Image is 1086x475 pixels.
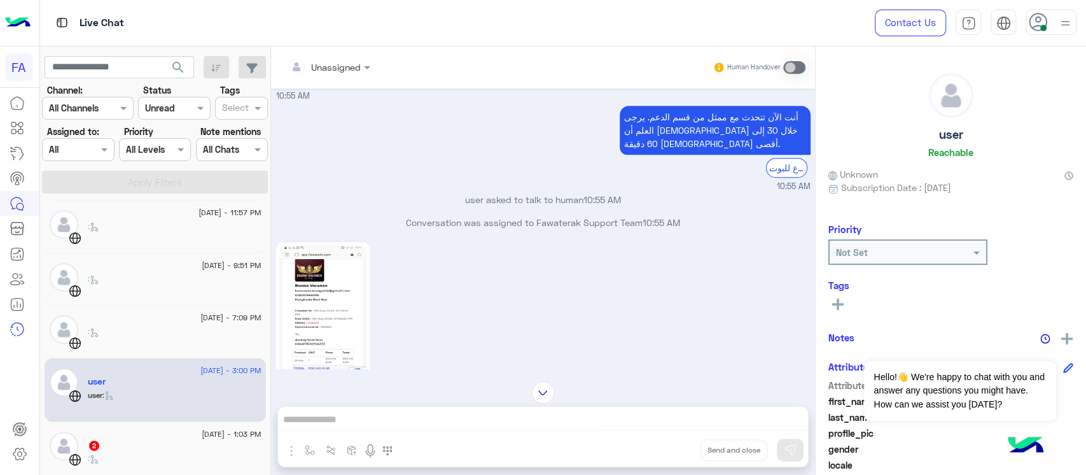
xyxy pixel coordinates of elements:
span: search [171,60,186,75]
span: [DATE] - 11:57 PM [198,207,261,218]
button: Send and close [700,439,767,461]
span: first_name [828,395,950,408]
label: Note mentions [200,125,261,138]
label: Priority [124,125,153,138]
h6: Tags [828,280,1073,291]
img: defaultAdmin.png [50,210,78,239]
span: last_name [828,411,950,424]
span: 10:55 AM [777,181,811,193]
span: Unknown [828,167,878,181]
img: add [1061,333,1073,344]
img: tab [996,16,1011,31]
small: Human Handover [727,62,781,73]
span: : [88,453,99,463]
span: user [88,390,102,400]
img: WebChat [69,453,81,466]
span: Attribute Name [828,379,950,392]
label: Status [143,83,171,97]
span: gender [828,443,950,456]
h6: Attributes [828,361,874,372]
p: Conversation was assigned to Fawaterak Support Team [276,216,811,229]
span: null [952,443,1074,456]
span: : [88,327,99,336]
img: defaultAdmin.png [50,315,78,344]
span: [DATE] - 1:03 PM [202,429,261,440]
span: [DATE] - 9:51 PM [202,260,261,271]
span: 2 [89,441,99,451]
h5: user [939,127,963,142]
img: tab [961,16,976,31]
label: Tags [220,83,240,97]
label: Channel: [47,83,83,97]
img: profile [1057,15,1073,31]
span: : [88,222,99,231]
span: [DATE] - 3:00 PM [200,365,261,376]
div: FA [5,53,32,81]
img: WebChat [69,232,81,245]
img: 1754466987522Screenshot_%D9%A2%D9%A0%D9%A2%D9%A5%D9%A0%D9%A8%D9%A0%D9%A6-%D9%A0%D9%A9%D9%A2%D9%A5... [279,245,366,400]
label: Assigned to: [47,125,99,138]
button: Apply Filters [42,171,268,194]
a: Contact Us [875,10,946,36]
span: locale [828,458,950,472]
a: tab [956,10,981,36]
h5: user [88,376,106,387]
img: defaultAdmin.png [929,74,973,117]
p: 6/8/2025, 10:55 AM [620,106,811,155]
h6: Reachable [928,146,973,158]
span: profile_pic [828,427,950,440]
span: 10:55 AM [643,217,680,228]
h6: Notes [828,332,854,343]
img: tab [54,15,70,31]
img: WebChat [69,337,81,350]
img: defaultAdmin.png [50,368,78,397]
button: search [163,56,194,83]
span: null [952,458,1074,472]
img: Logo [5,10,31,36]
span: [DATE] - 7:09 PM [200,312,261,323]
h6: Priority [828,223,861,235]
img: defaultAdmin.png [50,263,78,292]
div: الرجوع للبوت [766,158,807,178]
div: Select [220,101,249,117]
span: Hello!👋 We're happy to chat with you and answer any questions you might have. How can we assist y... [864,361,1055,421]
img: hulul-logo.png [1003,424,1048,469]
span: 10:55 AM [583,194,621,205]
img: WebChat [69,390,81,402]
img: defaultAdmin.png [50,432,78,460]
img: scroll [532,381,554,404]
p: user asked to talk to human [276,193,811,206]
span: : [88,274,99,283]
span: 10:55 AM [276,91,310,101]
span: Subscription Date : [DATE] [841,181,951,194]
span: : [102,390,114,400]
p: Live Chat [80,15,124,32]
img: WebChat [69,285,81,297]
